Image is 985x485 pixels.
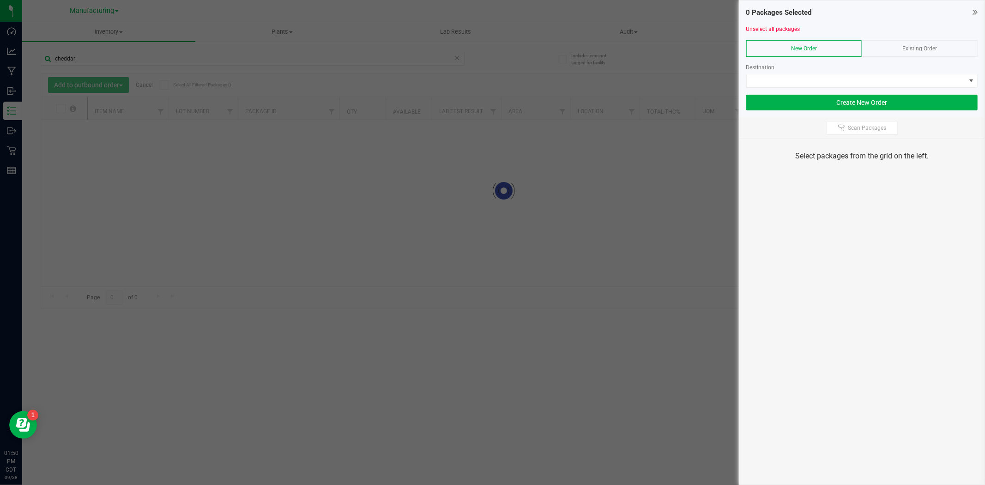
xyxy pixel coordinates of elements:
[746,26,800,32] a: Unselect all packages
[9,411,37,439] iframe: Resource center
[791,45,817,52] span: New Order
[27,410,38,421] iframe: Resource center unread badge
[746,64,775,71] span: Destination
[848,124,886,132] span: Scan Packages
[826,121,898,135] button: Scan Packages
[751,151,973,162] div: Select packages from the grid on the left.
[746,95,978,110] button: Create New Order
[902,45,937,52] span: Existing Order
